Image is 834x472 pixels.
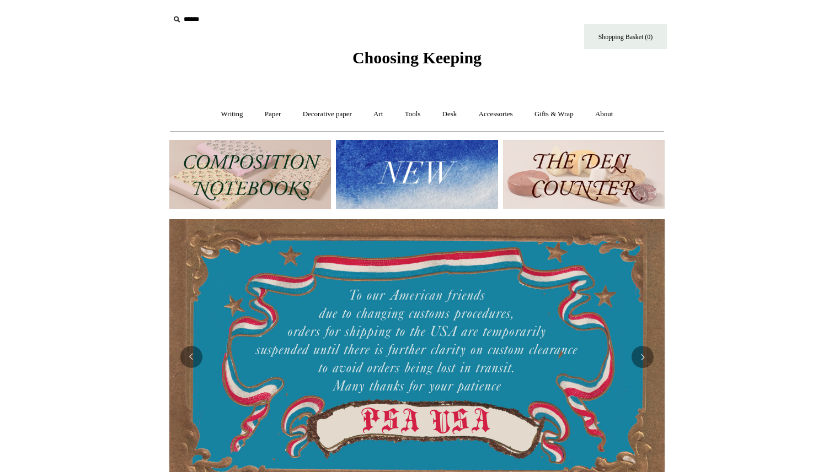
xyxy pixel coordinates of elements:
a: Desk [432,100,467,129]
button: Previous [180,346,202,368]
img: The Deli Counter [503,140,665,209]
a: Gifts & Wrap [525,100,584,129]
a: Decorative paper [293,100,362,129]
a: Art [363,100,393,129]
a: Choosing Keeping [352,57,482,65]
a: About [585,100,623,129]
a: Shopping Basket (0) [584,24,667,49]
a: Paper [255,100,291,129]
span: Choosing Keeping [352,48,482,67]
a: Accessories [469,100,523,129]
a: Writing [211,100,253,129]
button: Next [632,346,654,368]
img: New.jpg__PID:f73bdf93-380a-4a35-bcfe-7823039498e1 [336,140,498,209]
img: 202302 Composition ledgers.jpg__PID:69722ee6-fa44-49dd-a067-31375e5d54ec [169,140,331,209]
a: Tools [395,100,431,129]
